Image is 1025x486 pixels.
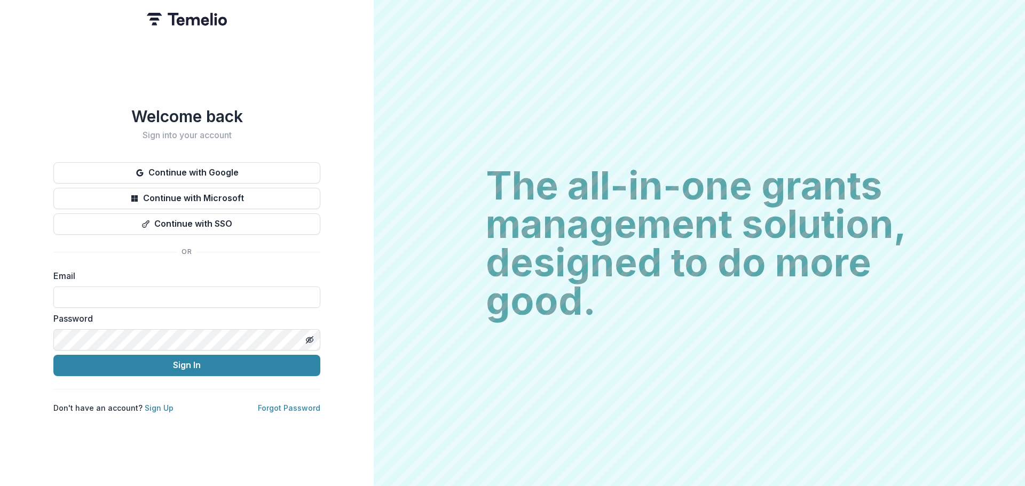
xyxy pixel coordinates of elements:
a: Forgot Password [258,403,320,412]
button: Continue with SSO [53,213,320,235]
label: Password [53,312,314,325]
button: Sign In [53,355,320,376]
button: Continue with Microsoft [53,188,320,209]
h1: Welcome back [53,107,320,126]
h2: Sign into your account [53,130,320,140]
button: Continue with Google [53,162,320,184]
button: Toggle password visibility [301,331,318,348]
label: Email [53,269,314,282]
p: Don't have an account? [53,402,174,413]
a: Sign Up [145,403,174,412]
img: Temelio [147,13,227,26]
